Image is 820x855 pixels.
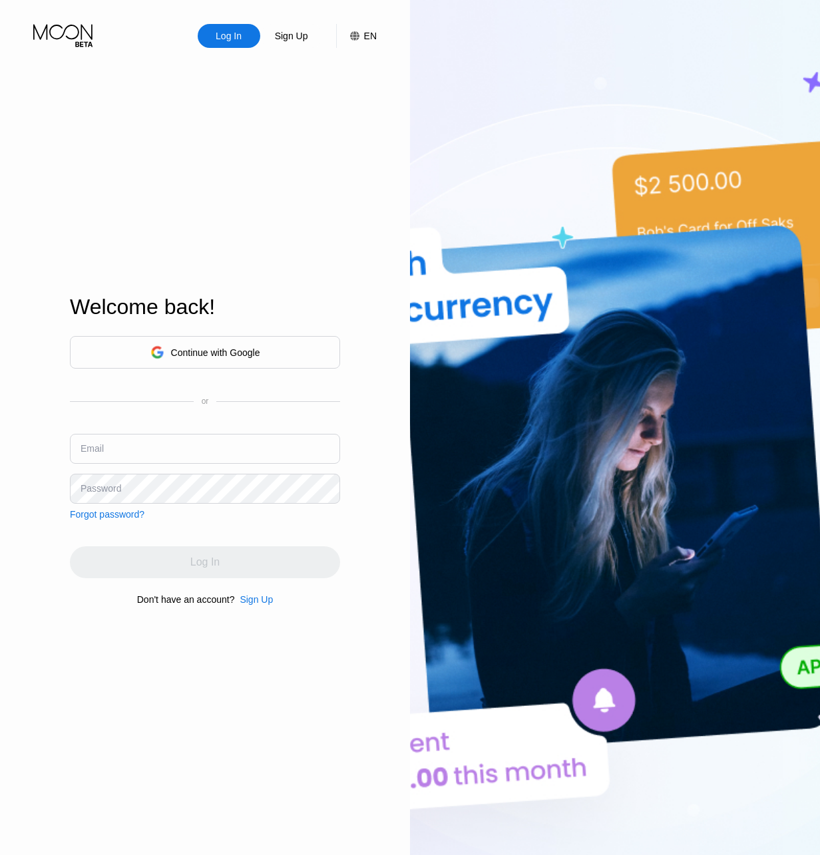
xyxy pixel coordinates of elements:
[234,594,273,605] div: Sign Up
[214,29,243,43] div: Log In
[260,24,323,48] div: Sign Up
[240,594,273,605] div: Sign Up
[336,24,377,48] div: EN
[171,347,260,358] div: Continue with Google
[202,397,209,406] div: or
[137,594,235,605] div: Don't have an account?
[198,24,260,48] div: Log In
[364,31,377,41] div: EN
[70,509,144,520] div: Forgot password?
[70,295,340,319] div: Welcome back!
[70,336,340,369] div: Continue with Google
[81,443,104,454] div: Email
[274,29,309,43] div: Sign Up
[81,483,121,494] div: Password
